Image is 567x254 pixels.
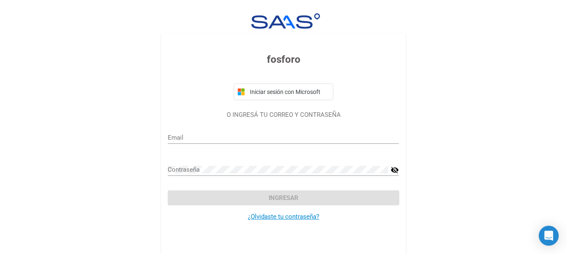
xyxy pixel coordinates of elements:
[248,213,319,220] a: ¿Olvidaste tu contraseña?
[168,190,399,205] button: Ingresar
[168,52,399,67] h3: fosforo
[248,89,330,95] span: Iniciar sesión con Microsoft
[234,84,333,100] button: Iniciar sesión con Microsoft
[168,110,399,120] p: O INGRESÁ TU CORREO Y CONTRASEÑA
[391,165,399,175] mat-icon: visibility_off
[269,194,298,202] span: Ingresar
[539,226,559,246] div: Open Intercom Messenger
